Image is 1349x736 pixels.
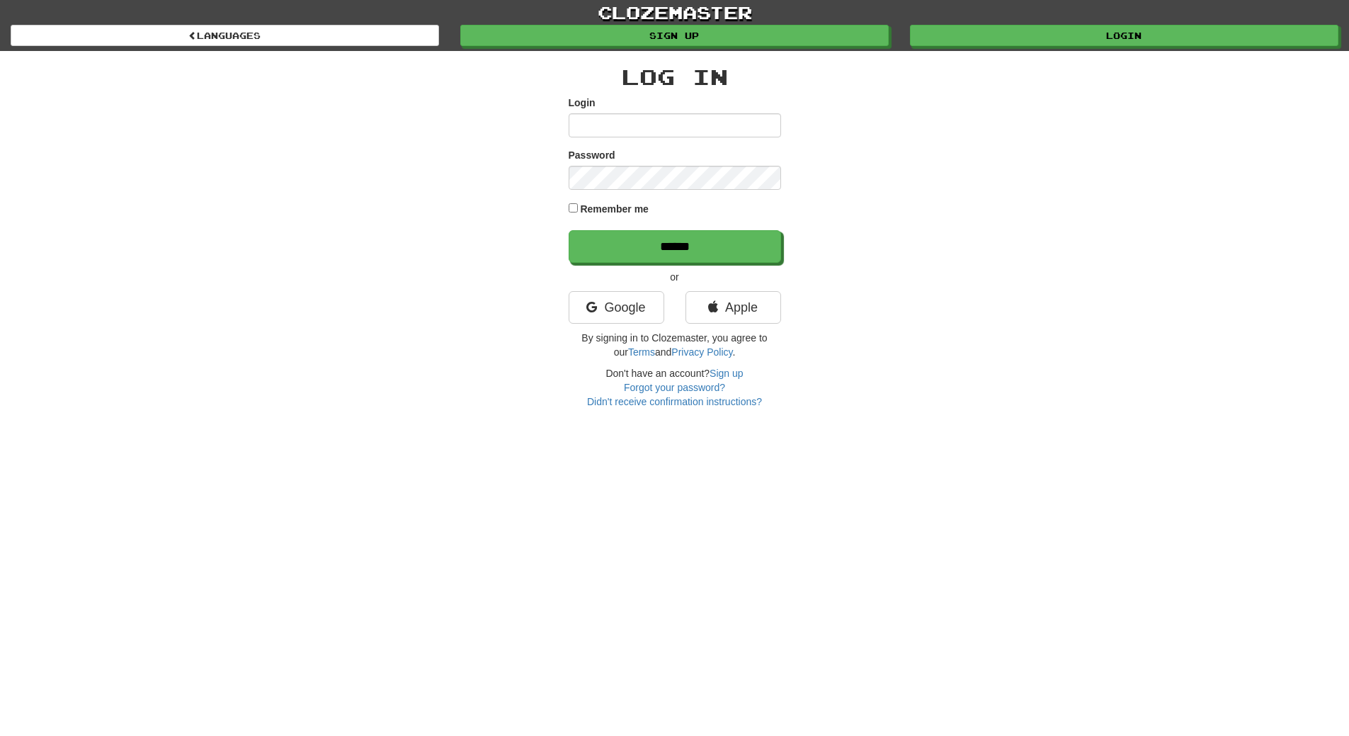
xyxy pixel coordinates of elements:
div: Don't have an account? [569,366,781,409]
a: Google [569,291,664,324]
a: Languages [11,25,439,46]
p: By signing in to Clozemaster, you agree to our and . [569,331,781,359]
a: Forgot your password? [624,382,725,393]
label: Remember me [580,202,649,216]
label: Login [569,96,596,110]
label: Password [569,148,615,162]
a: Login [910,25,1338,46]
a: Didn't receive confirmation instructions? [587,396,762,407]
p: or [569,270,781,284]
a: Terms [628,346,655,358]
a: Sign up [460,25,889,46]
a: Apple [685,291,781,324]
a: Privacy Policy [671,346,732,358]
a: Sign up [710,368,743,379]
h2: Log In [569,65,781,89]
